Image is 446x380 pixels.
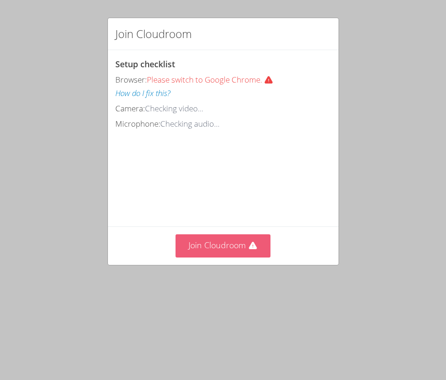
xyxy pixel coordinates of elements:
[160,118,220,129] span: Checking audio...
[115,58,175,70] span: Setup checklist
[115,103,145,114] span: Camera:
[115,87,170,100] button: How do I fix this?
[147,74,277,85] span: Please switch to Google Chrome.
[176,234,270,257] button: Join Cloudroom
[115,26,192,42] h2: Join Cloudroom
[115,118,160,129] span: Microphone:
[115,74,147,85] span: Browser:
[145,103,203,114] span: Checking video...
